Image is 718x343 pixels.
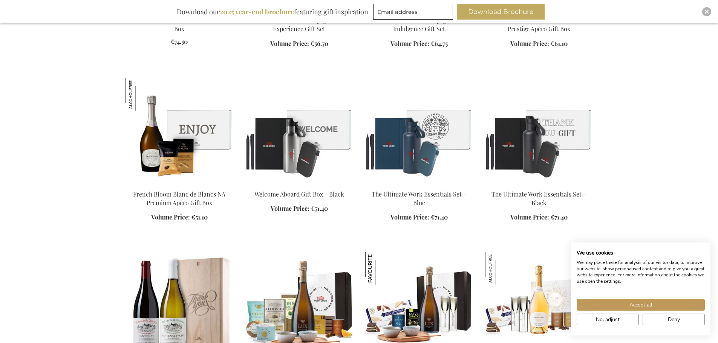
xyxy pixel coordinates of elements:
input: Email address [373,4,453,20]
a: The Ultimate Work Essentials Set - Black [485,181,593,188]
span: Deny [668,316,680,323]
button: Deny all cookies [643,314,705,325]
span: Volume Price: [271,204,309,212]
div: Close [702,7,711,16]
a: The Ultimate Work Essentials Set - Blue [365,181,473,188]
a: French Bloom Blanc de Blancs NA Premium Apéro Gift Box French Bloom Blanc de Blancs NA Premium Ap... [126,181,233,188]
span: Volume Price: [510,213,549,221]
span: Volume Price: [510,40,549,47]
img: Close [704,9,709,14]
span: €56.70 [311,40,328,47]
b: 2025 year-end brochure [220,7,294,16]
span: €71.40 [551,213,568,221]
span: €71.40 [431,213,448,221]
img: Sweet Delights Le Blanc 0% Set [485,252,517,285]
span: Accept all [629,301,652,309]
button: Download Brochure [457,4,545,20]
a: Welcome Aboard Gift Box - Black [254,190,344,198]
a: Volume Price: €71.40 [510,213,568,222]
span: €74.50 [171,38,188,46]
span: Volume Price: [390,40,429,47]
button: Accept all cookies [577,299,705,311]
img: The Ultimate Work Essentials Set - Black [485,78,593,184]
span: €61.10 [551,40,568,47]
span: €64.75 [431,40,448,47]
a: The Ultimate Work Essentials Set - Blue [372,190,466,207]
span: Volume Price: [270,40,309,47]
p: We may place these for analysis of our visitor data, to improve our website, show personalised co... [577,259,705,285]
img: Sweet & Salty LUXury Apéro Set [365,252,398,285]
span: Volume Price: [151,213,190,221]
form: marketing offers and promotions [373,4,455,22]
a: The Ultimate Work Essentials Set - Black [491,190,586,207]
a: Volume Price: €71.40 [271,204,328,213]
a: Volume Price: €71.40 [390,213,448,222]
a: French Bloom Blanc de Blancs NA Premium Apéro Gift Box [133,190,225,207]
img: French Bloom Blanc de Blancs NA Premium Apéro Gift Box [126,78,158,111]
span: €51.10 [191,213,208,221]
span: €71.40 [311,204,328,212]
span: Volume Price: [390,213,429,221]
a: Welcome Aboard Gift Box - Black [245,181,353,188]
a: Volume Price: €64.75 [390,40,448,48]
img: Welcome Aboard Gift Box - Black [245,78,353,184]
a: Volume Price: €51.10 [151,213,208,222]
img: The Ultimate Work Essentials Set - Blue [365,78,473,184]
img: French Bloom Blanc de Blancs NA Premium Apéro Gift Box [126,78,233,184]
div: Download our featuring gift inspiration [173,4,372,20]
a: Volume Price: €56.70 [270,40,328,48]
a: Volume Price: €61.10 [510,40,568,48]
span: No, adjust [596,316,620,323]
button: Adjust cookie preferences [577,314,639,325]
h2: We use cookies [577,250,705,256]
